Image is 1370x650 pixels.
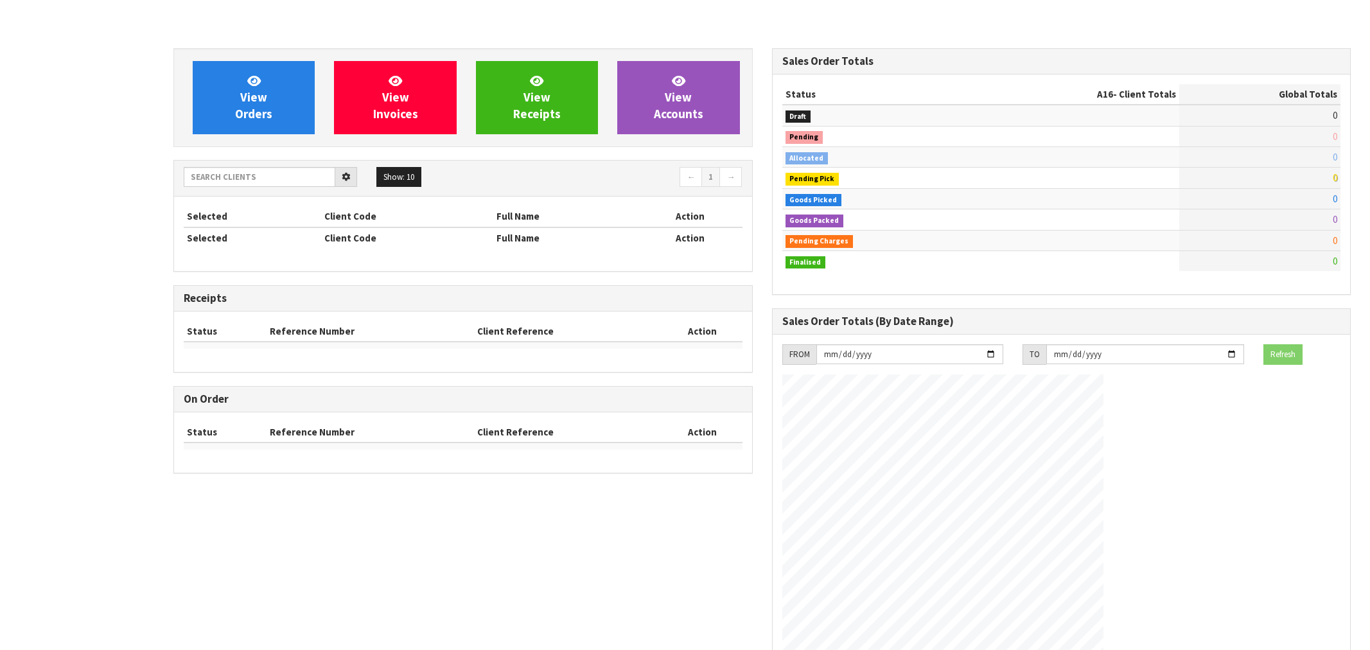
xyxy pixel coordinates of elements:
[267,321,473,342] th: Reference Number
[786,131,823,144] span: Pending
[680,167,702,188] a: ←
[376,167,421,188] button: Show: 10
[786,215,844,227] span: Goods Packed
[193,61,315,134] a: ViewOrders
[786,194,842,207] span: Goods Picked
[1263,344,1303,365] button: Refresh
[1023,344,1046,365] div: TO
[782,315,1341,328] h3: Sales Order Totals (By Date Range)
[662,422,742,443] th: Action
[1333,255,1337,267] span: 0
[473,167,742,189] nav: Page navigation
[786,235,854,248] span: Pending Charges
[1333,171,1337,184] span: 0
[334,61,456,134] a: ViewInvoices
[184,393,742,405] h3: On Order
[184,167,335,187] input: Search clients
[1179,84,1340,105] th: Global Totals
[782,344,816,365] div: FROM
[786,110,811,123] span: Draft
[476,61,598,134] a: ViewReceipts
[1333,213,1337,225] span: 0
[1333,130,1337,143] span: 0
[1097,88,1113,100] span: A16
[513,73,561,121] span: View Receipts
[786,173,839,186] span: Pending Pick
[662,321,742,342] th: Action
[474,422,662,443] th: Client Reference
[617,61,739,134] a: ViewAccounts
[493,206,638,227] th: Full Name
[184,321,267,342] th: Status
[967,84,1179,105] th: - Client Totals
[474,321,662,342] th: Client Reference
[654,73,703,121] span: View Accounts
[719,167,742,188] a: →
[493,227,638,248] th: Full Name
[184,422,267,443] th: Status
[638,206,742,227] th: Action
[184,206,321,227] th: Selected
[235,73,272,121] span: View Orders
[1333,109,1337,121] span: 0
[701,167,720,188] a: 1
[373,73,418,121] span: View Invoices
[1333,193,1337,205] span: 0
[321,227,493,248] th: Client Code
[184,227,321,248] th: Selected
[321,206,493,227] th: Client Code
[786,152,829,165] span: Allocated
[1333,234,1337,247] span: 0
[638,227,742,248] th: Action
[782,84,967,105] th: Status
[786,256,826,269] span: Finalised
[782,55,1341,67] h3: Sales Order Totals
[267,422,473,443] th: Reference Number
[184,292,742,304] h3: Receipts
[1333,151,1337,163] span: 0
